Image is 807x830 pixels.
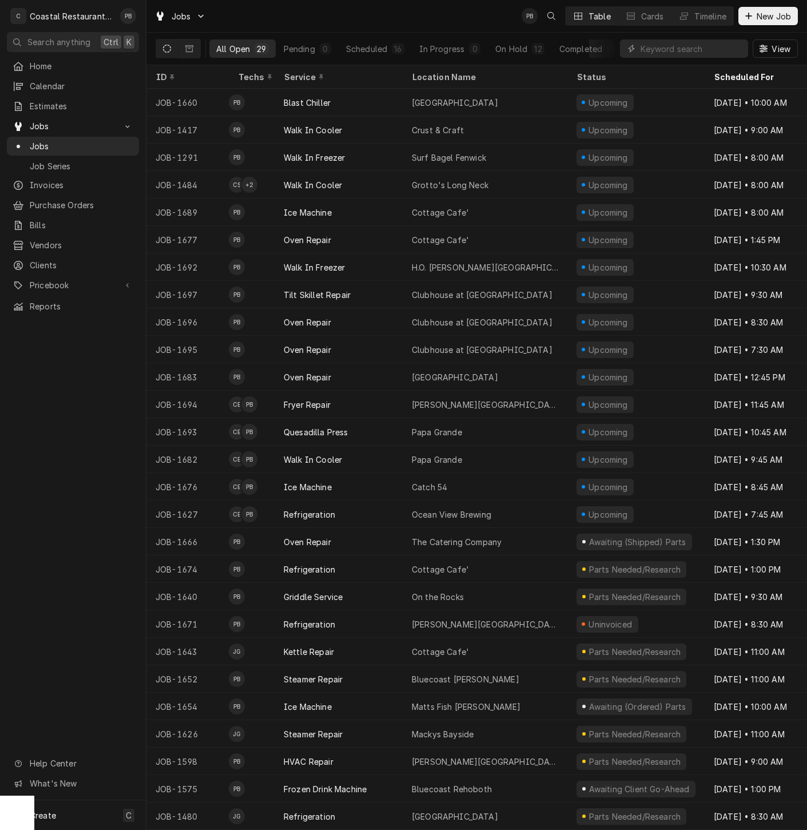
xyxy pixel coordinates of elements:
[241,424,257,440] div: Phill Blush's Avatar
[412,646,469,658] div: Cottage Cafe'
[10,8,26,24] div: C
[559,43,602,55] div: Completed
[587,536,687,548] div: Awaiting (Shipped) Parts
[471,43,478,55] div: 0
[7,77,139,96] a: Calendar
[229,149,245,165] div: Phill Blush's Avatar
[284,71,391,83] div: Service
[30,777,132,789] span: What's New
[7,256,139,275] a: Clients
[587,673,682,685] div: Parts Needed/Research
[126,36,132,48] span: K
[30,160,133,172] span: Job Series
[30,100,133,112] span: Estimates
[241,479,257,495] div: PB
[146,555,229,583] div: JOB-1674
[284,618,335,630] div: Refrigeration
[257,43,266,55] div: 29
[7,117,139,136] a: Go to Jobs
[7,297,139,316] a: Reports
[156,71,217,83] div: ID
[229,698,245,714] div: Phill Blush's Avatar
[241,479,257,495] div: Phill Blush's Avatar
[241,177,257,193] div: + 2
[412,71,556,83] div: Location Name
[284,756,333,768] div: HVAC Repair
[229,341,245,358] div: Phill Blush's Avatar
[146,171,229,198] div: JOB-1484
[284,43,315,55] div: Pending
[284,783,367,795] div: Frozen Drink Machine
[146,226,229,253] div: JOB-1677
[7,216,139,235] a: Bills
[7,774,139,793] a: Go to What's New
[229,177,245,193] div: CS
[587,756,682,768] div: Parts Needed/Research
[587,563,682,575] div: Parts Needed/Research
[146,446,229,473] div: JOB-1682
[229,424,245,440] div: Carlos Espin's Avatar
[27,36,90,48] span: Search anything
[284,124,342,136] div: Walk In Cooler
[229,122,245,138] div: PB
[150,7,210,26] a: Go to Jobs
[146,610,229,638] div: JOB-1671
[146,281,229,308] div: JOB-1697
[284,289,351,301] div: Tilt Skillet Repair
[229,726,245,742] div: JG
[587,152,630,164] div: Upcoming
[229,287,245,303] div: Phill Blush's Avatar
[30,120,116,132] span: Jobs
[587,728,682,740] div: Parts Needed/Research
[146,253,229,281] div: JOB-1692
[587,124,630,136] div: Upcoming
[146,116,229,144] div: JOB-1417
[587,289,630,301] div: Upcoming
[229,204,245,220] div: PB
[146,473,229,501] div: JOB-1676
[412,152,486,164] div: Surf Bagel Fenwick
[412,344,552,356] div: Clubhouse at [GEOGRAPHIC_DATA]
[587,206,630,219] div: Upcoming
[229,369,245,385] div: PB
[241,424,257,440] div: PB
[284,234,331,246] div: Oven Repair
[229,534,245,550] div: PB
[229,396,245,412] div: Carlos Espin's Avatar
[229,616,245,632] div: Phill Blush's Avatar
[30,279,116,291] span: Pricebook
[769,43,793,55] span: View
[146,391,229,418] div: JOB-1694
[587,179,630,191] div: Upcoming
[241,506,257,522] div: PB
[412,811,498,823] div: [GEOGRAPHIC_DATA]
[587,399,630,411] div: Upcoming
[284,152,345,164] div: Walk In Freezer
[229,808,245,824] div: James Gatton's Avatar
[146,89,229,116] div: JOB-1660
[284,481,332,493] div: Ice Machine
[229,808,245,824] div: JG
[534,43,542,55] div: 12
[412,261,558,273] div: H.O. [PERSON_NAME][GEOGRAPHIC_DATA]
[30,300,133,312] span: Reports
[30,80,133,92] span: Calendar
[229,149,245,165] div: PB
[30,239,133,251] span: Vendors
[229,451,245,467] div: CE
[229,122,245,138] div: Phill Blush's Avatar
[146,336,229,363] div: JOB-1695
[412,481,447,493] div: Catch 54
[587,481,630,493] div: Upcoming
[229,671,245,687] div: Phill Blush's Avatar
[120,8,136,24] div: PB
[412,701,520,713] div: Matts Fish [PERSON_NAME]
[754,10,793,22] span: New Job
[229,644,245,660] div: JG
[412,371,498,383] div: [GEOGRAPHIC_DATA]
[346,43,387,55] div: Scheduled
[229,616,245,632] div: PB
[30,259,133,271] span: Clients
[7,236,139,255] a: Vendors
[229,781,245,797] div: PB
